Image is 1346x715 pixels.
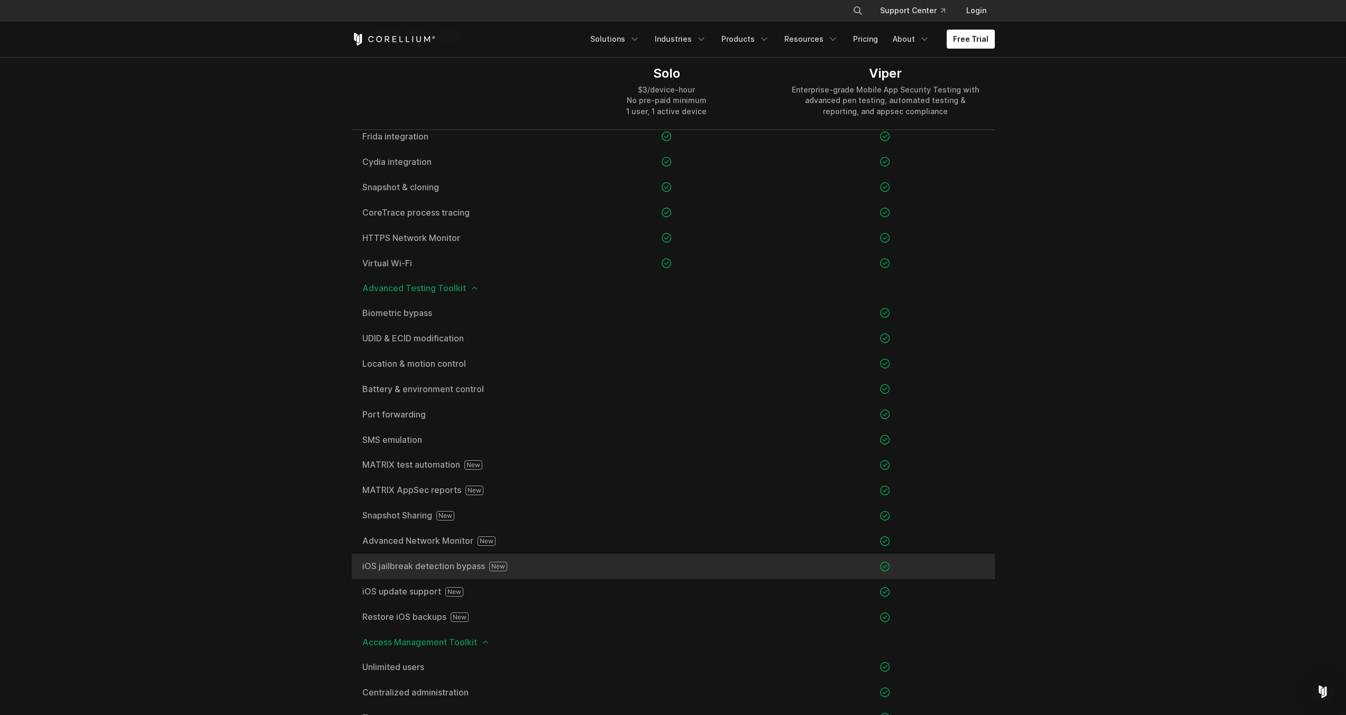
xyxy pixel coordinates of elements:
a: MATRIX test automation [362,460,547,470]
a: Unlimited users [362,663,547,671]
a: Cydia integration [362,157,547,166]
a: Resources [778,30,845,49]
a: Frida integration [362,132,547,141]
a: Industries [648,30,713,49]
a: SMS emulation [362,435,547,444]
a: Corellium Home [352,33,436,45]
a: Port forwarding [362,410,547,419]
a: Advanced Network Monitor [362,536,547,546]
div: $3/device-hour No pre-paid minimum 1 user, 1 active device [626,85,707,116]
a: Snapshot & cloning [362,183,547,191]
button: Search [848,1,867,20]
a: Pricing [847,30,884,49]
a: Free Trial [947,30,995,49]
div: Enterprise-grade Mobile App Security Testing with advanced pen testing, automated testing & repor... [786,85,984,116]
a: About [886,30,936,49]
a: iOS update support [362,587,547,597]
div: Open Intercom Messenger [1310,679,1335,704]
span: Access Management Toolkit [362,638,984,646]
a: CoreTrace process tracing [362,208,547,217]
a: Support Center [872,1,954,20]
div: Viper [786,66,984,81]
div: Navigation Menu [584,30,995,49]
span: Advanced Testing Toolkit [362,284,984,292]
a: Battery & environment control [362,385,547,393]
a: MATRIX AppSec reports [362,486,547,495]
a: UDID & ECID modification [362,334,547,342]
span: iOS jailbreak detection bypass [362,562,547,571]
a: HTTPS Network Monitor [362,234,547,242]
a: Snapshot Sharing [362,511,547,521]
div: Solo [626,66,707,81]
div: Navigation Menu [840,1,995,20]
a: Products [715,30,776,49]
a: Biometric bypass [362,309,547,317]
a: Restore iOS backups [362,612,547,622]
a: Solutions [584,30,646,49]
a: Login [958,1,995,20]
a: Location & motion control [362,359,547,368]
a: Virtual Wi-Fi [362,259,547,267]
a: Centralized administration [362,688,547,697]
